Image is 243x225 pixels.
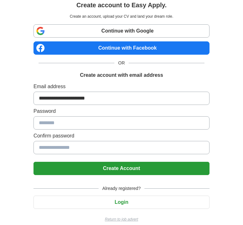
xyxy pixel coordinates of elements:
[33,199,210,205] a: Login
[33,196,210,209] button: Login
[33,216,210,222] a: Return to job advert
[33,162,210,175] button: Create Account
[33,24,210,38] a: Continue with Google
[114,60,129,66] span: OR
[35,14,208,19] p: Create an account, upload your CV and land your dream role.
[80,71,163,79] h1: Create account with email address
[33,107,210,115] label: Password
[33,83,210,90] label: Email address
[33,41,210,55] a: Continue with Facebook
[76,0,167,10] h1: Create account to Easy Apply.
[99,185,144,192] span: Already registered?
[33,132,210,140] label: Confirm password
